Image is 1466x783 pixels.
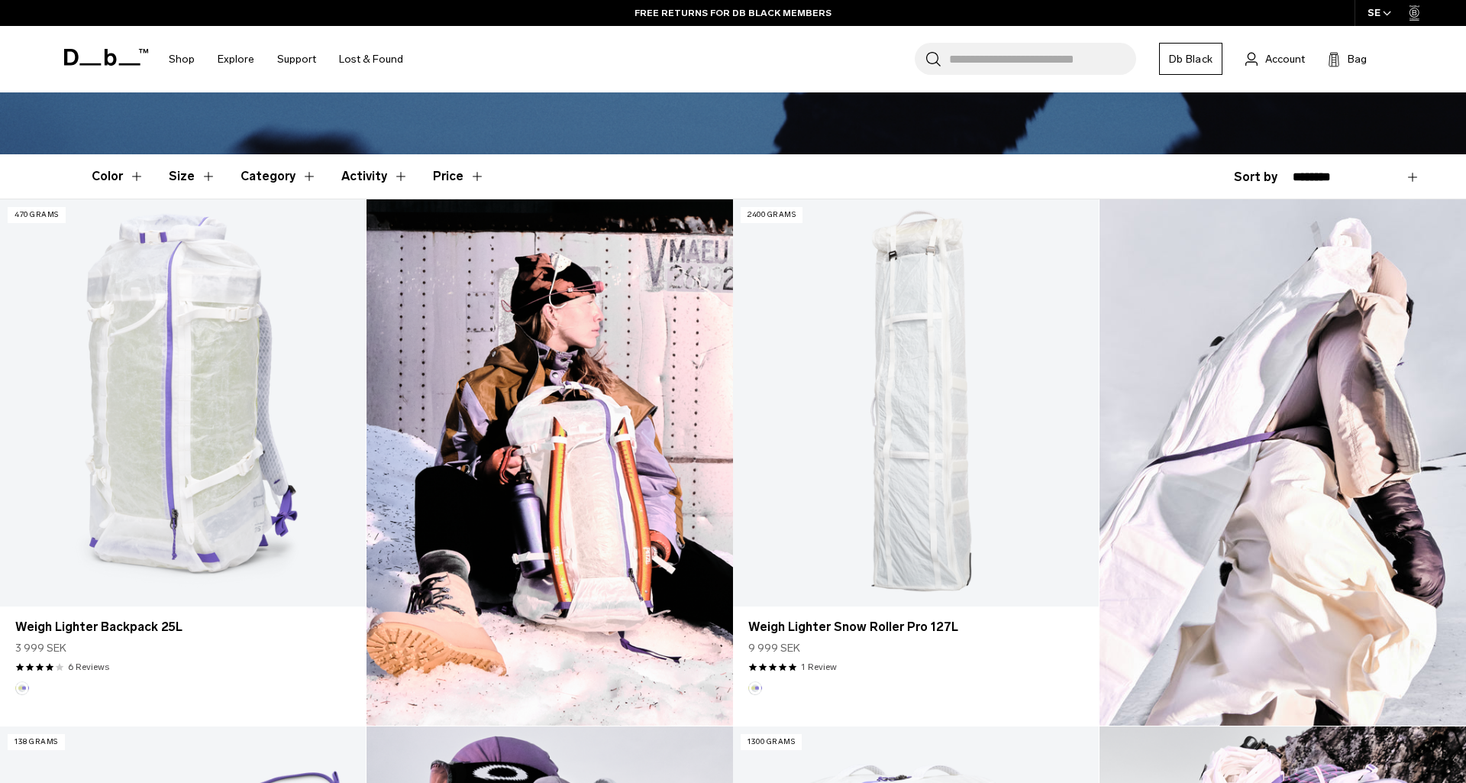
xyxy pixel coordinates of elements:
[15,640,66,656] span: 3 999 SEK
[366,199,733,726] img: Content block image
[635,6,831,20] a: FREE RETURNS FOR DB BLACK MEMBERS
[68,660,109,674] a: 6 reviews
[741,207,802,223] p: 2400 grams
[15,618,350,636] a: Weigh Lighter Backpack 25L
[733,199,1099,606] a: Weigh Lighter Snow Roller Pro 127L
[339,32,403,86] a: Lost & Found
[15,681,29,695] button: Aurora
[748,681,762,695] button: Aurora
[748,640,800,656] span: 9 999 SEK
[748,618,1083,636] a: Weigh Lighter Snow Roller Pro 127L
[1265,51,1305,67] span: Account
[92,154,144,199] button: Toggle Filter
[277,32,316,86] a: Support
[801,660,837,674] a: 1 reviews
[741,734,802,750] p: 1300 grams
[1159,43,1222,75] a: Db Black
[1099,199,1466,726] img: Content block image
[1245,50,1305,68] a: Account
[1348,51,1367,67] span: Bag
[218,32,254,86] a: Explore
[433,154,485,199] button: Toggle Price
[241,154,317,199] button: Toggle Filter
[169,154,216,199] button: Toggle Filter
[8,734,65,750] p: 138 grams
[157,26,415,92] nav: Main Navigation
[341,154,408,199] button: Toggle Filter
[8,207,66,223] p: 470 grams
[169,32,195,86] a: Shop
[1328,50,1367,68] button: Bag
